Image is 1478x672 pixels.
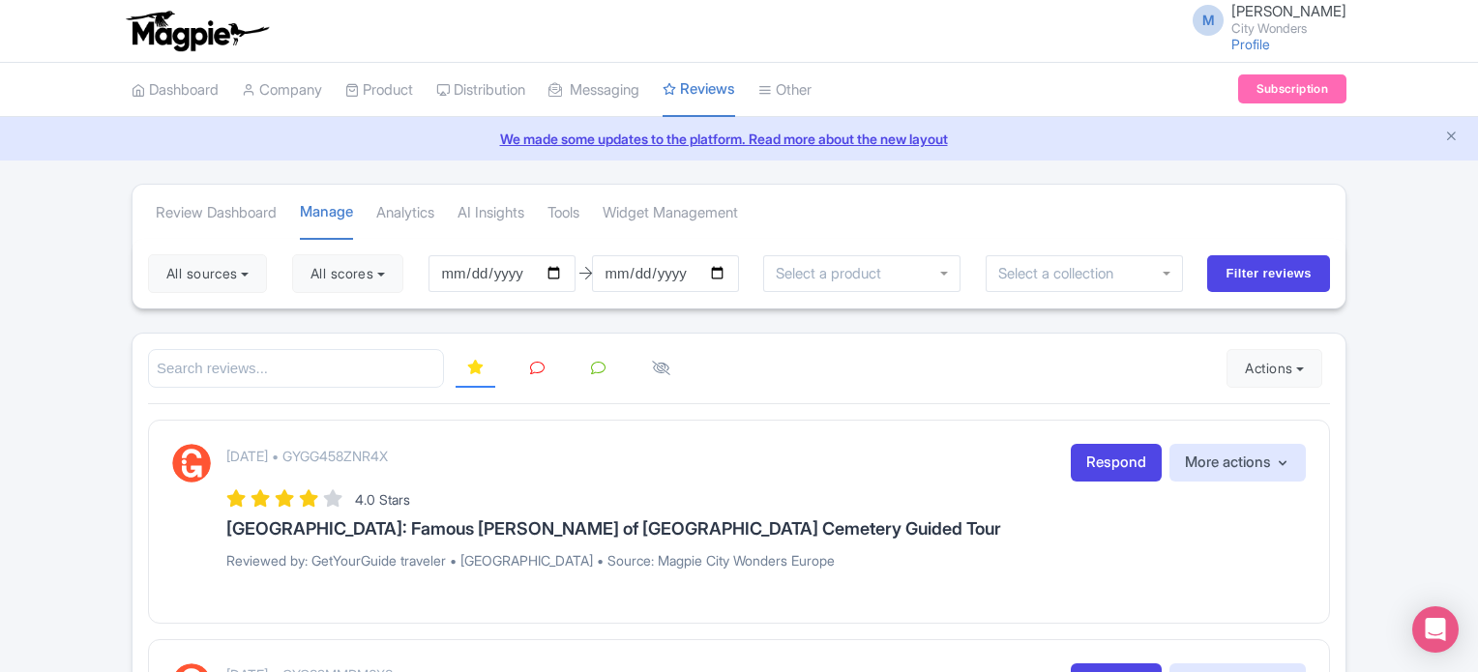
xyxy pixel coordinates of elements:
p: Reviewed by: GetYourGuide traveler • [GEOGRAPHIC_DATA] • Source: Magpie City Wonders Europe [226,550,1306,570]
input: Select a product [776,265,892,282]
button: All sources [148,254,267,293]
button: All scores [292,254,403,293]
input: Search reviews... [148,349,444,389]
p: [DATE] • GYGG458ZNR4X [226,446,388,466]
a: Profile [1231,36,1270,52]
img: logo-ab69f6fb50320c5b225c76a69d11143b.png [122,10,272,52]
button: More actions [1169,444,1306,482]
input: Select a collection [998,265,1127,282]
small: City Wonders [1231,22,1346,35]
a: Other [758,64,812,117]
a: Company [242,64,322,117]
a: Manage [300,186,353,241]
a: M [PERSON_NAME] City Wonders [1181,4,1346,35]
a: Product [345,64,413,117]
button: Actions [1227,349,1322,388]
a: Reviews [663,63,735,118]
a: Dashboard [132,64,219,117]
button: Close announcement [1444,127,1459,149]
a: Tools [547,187,579,240]
div: Open Intercom Messenger [1412,606,1459,653]
span: M [1193,5,1224,36]
span: [PERSON_NAME] [1231,2,1346,20]
a: Subscription [1238,74,1346,103]
a: Distribution [436,64,525,117]
a: AI Insights [458,187,524,240]
a: Widget Management [603,187,738,240]
a: We made some updates to the platform. Read more about the new layout [12,129,1466,149]
a: Respond [1071,444,1162,482]
input: Filter reviews [1207,255,1330,292]
img: GetYourGuide Logo [172,444,211,482]
a: Review Dashboard [156,187,277,240]
a: Analytics [376,187,434,240]
a: Messaging [548,64,639,117]
span: 4.0 Stars [355,491,410,508]
h3: [GEOGRAPHIC_DATA]: Famous [PERSON_NAME] of [GEOGRAPHIC_DATA] Cemetery Guided Tour [226,519,1306,539]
